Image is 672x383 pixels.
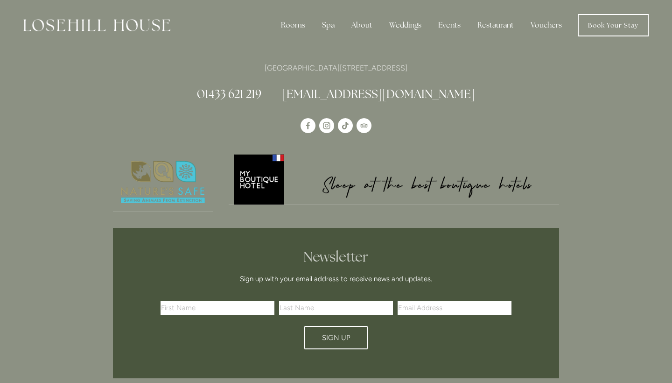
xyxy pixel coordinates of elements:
[315,16,342,35] div: Spa
[431,16,468,35] div: Events
[322,333,350,342] span: Sign Up
[113,62,559,74] p: [GEOGRAPHIC_DATA][STREET_ADDRESS]
[282,86,475,101] a: [EMAIL_ADDRESS][DOMAIN_NAME]
[23,19,170,31] img: Losehill House
[164,248,508,265] h2: Newsletter
[398,301,511,315] input: Email Address
[382,16,429,35] div: Weddings
[229,153,560,205] img: My Boutique Hotel - Logo
[338,118,353,133] a: TikTok
[197,86,261,101] a: 01433 621 219
[304,326,368,349] button: Sign Up
[319,118,334,133] a: Instagram
[161,301,274,315] input: First Name
[164,273,508,284] p: Sign up with your email address to receive news and updates.
[279,301,393,315] input: Last Name
[357,118,371,133] a: TripAdvisor
[470,16,521,35] div: Restaurant
[113,153,213,212] a: Nature's Safe - Logo
[113,153,213,212] img: Nature's Safe - Logo
[273,16,313,35] div: Rooms
[344,16,380,35] div: About
[578,14,649,36] a: Book Your Stay
[523,16,569,35] a: Vouchers
[301,118,315,133] a: Losehill House Hotel & Spa
[229,153,560,205] a: My Boutique Hotel - Logo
